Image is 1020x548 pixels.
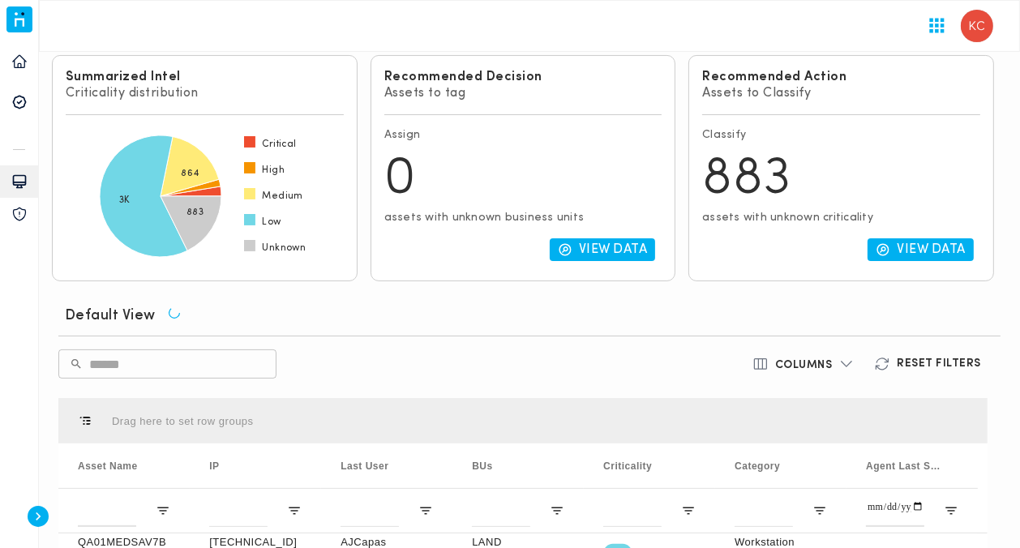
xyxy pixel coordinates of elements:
span: Drag here to set row groups [112,415,254,427]
text: 864 [182,169,200,178]
h6: Default View [65,306,156,326]
input: Asset Name Filter Input [78,494,136,527]
p: Assign [384,128,662,143]
span: Medium [262,190,302,203]
button: Open Filter Menu [550,503,564,518]
button: Reset Filters [864,349,994,379]
button: Open Filter Menu [156,503,170,518]
p: assets with unknown criticality [702,211,980,225]
p: Assets to tag [384,85,662,101]
h6: Summarized Intel [66,69,344,85]
input: Agent Last Seen Filter Input [866,494,924,527]
p: View Data [579,242,648,258]
span: 883 [702,154,791,206]
button: Open Filter Menu [287,503,302,518]
button: Open Filter Menu [944,503,958,518]
button: Open Filter Menu [681,503,696,518]
span: Unknown [262,242,306,255]
span: Category [735,460,780,472]
span: Low [262,216,281,229]
button: View Data [868,238,974,261]
button: Open Filter Menu [418,503,433,518]
span: Critical [262,138,296,151]
button: Columns [743,349,865,379]
div: Row Groups [112,415,254,427]
h6: Reset Filters [897,357,981,371]
p: View Data [897,242,966,258]
span: Asset Name [78,460,138,472]
p: Criticality distribution [66,85,344,101]
button: View Data [550,238,656,261]
h6: Recommended Action [702,69,980,85]
span: Agent Last Seen [866,460,944,472]
span: 0 [384,154,417,206]
img: invicta.io [6,6,32,32]
h6: Columns [775,358,833,373]
span: IP [209,460,219,472]
img: Kristofferson Campilan [961,10,993,42]
p: assets with unknown business units [384,211,662,225]
button: Open Filter Menu [812,503,827,518]
button: User [954,3,1000,49]
span: High [262,164,285,177]
text: 3K [119,195,131,205]
p: Assets to Classify [702,85,980,101]
p: Classify [702,128,980,143]
text: 883 [186,208,204,217]
span: Last User [341,460,388,472]
span: Criticality [603,460,652,472]
h6: Recommended Decision [384,69,662,85]
span: BUs [472,460,493,472]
